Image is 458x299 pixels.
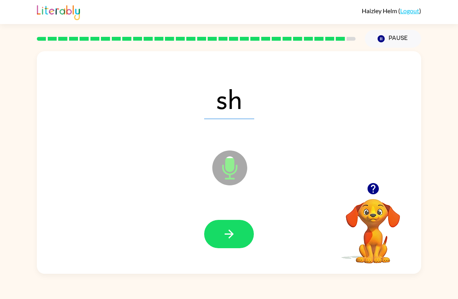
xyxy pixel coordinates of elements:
[334,187,412,264] video: Your browser must support playing .mp4 files to use Literably. Please try using another browser.
[362,7,398,14] span: Haizley Helm
[365,30,421,48] button: Pause
[204,79,254,119] span: sh
[400,7,419,14] a: Logout
[362,7,421,14] div: ( )
[37,3,80,20] img: Literably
